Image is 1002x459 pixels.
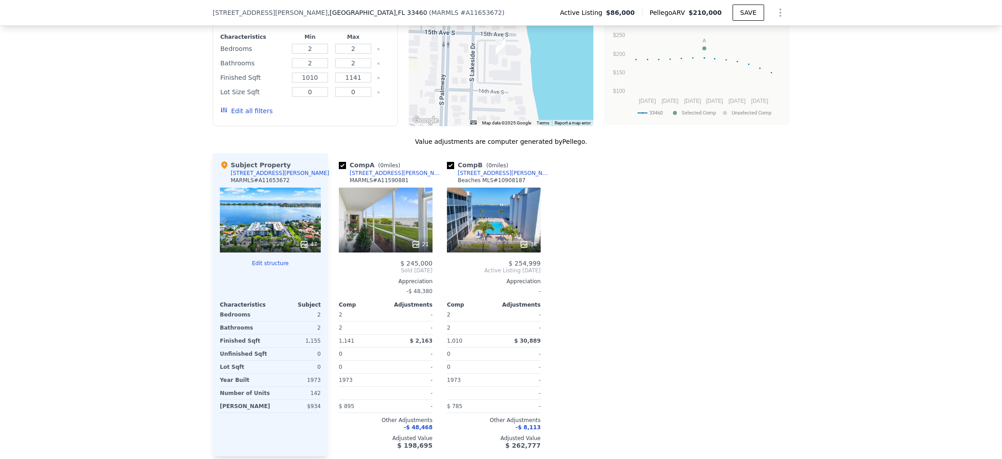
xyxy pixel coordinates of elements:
[290,33,330,41] div: Min
[339,161,404,170] div: Comp A
[387,400,433,413] div: -
[339,267,433,274] span: Sold [DATE]
[447,403,462,409] span: $ 785
[406,288,433,294] span: -$ 48,380
[272,335,321,347] div: 1,155
[661,98,679,104] text: [DATE]
[397,442,433,449] span: $ 198,695
[386,301,433,308] div: Adjustments
[387,308,433,321] div: -
[220,374,269,386] div: Year Built
[410,338,433,344] span: $ 2,163
[404,424,433,431] span: -$ 48,468
[703,38,706,43] text: A
[339,351,342,357] span: 0
[411,115,441,126] img: Google
[339,338,354,344] span: 1,141
[328,8,427,17] span: , [GEOGRAPHIC_DATA]
[377,76,380,80] button: Clear
[519,240,537,249] div: 38
[447,417,541,424] div: Other Adjustments
[339,374,384,386] div: 1973
[274,400,321,413] div: $934
[272,308,321,321] div: 2
[771,4,789,22] button: Show Options
[488,162,492,169] span: 0
[220,308,269,321] div: Bedrooms
[220,260,321,267] button: Edit structure
[447,364,451,370] span: 0
[447,301,494,308] div: Comp
[220,301,270,308] div: Characteristics
[650,8,689,17] span: Pellego ARV
[270,301,321,308] div: Subject
[220,106,273,115] button: Edit all filters
[447,374,492,386] div: 1973
[300,240,317,249] div: 47
[377,47,380,51] button: Clear
[272,348,321,360] div: 0
[272,374,321,386] div: 1973
[220,86,287,98] div: Lot Size Sqft
[396,9,427,16] span: , FL 33460
[613,32,625,38] text: $250
[470,120,477,124] button: Keyboard shortcuts
[272,321,321,334] div: 2
[339,170,443,177] a: [STREET_ADDRESS][PERSON_NAME]
[374,162,404,169] span: ( miles)
[496,361,541,373] div: -
[516,424,541,431] span: -$ 8,113
[231,177,290,184] div: MARMLS # A11653672
[514,338,541,344] span: $ 30,889
[496,374,541,386] div: -
[339,301,386,308] div: Comp
[387,361,433,373] div: -
[333,33,373,41] div: Max
[377,91,380,94] button: Clear
[506,442,541,449] span: $ 262,777
[483,162,512,169] span: ( miles)
[639,98,656,104] text: [DATE]
[482,120,531,125] span: Map data ©2025 Google
[339,403,354,409] span: $ 895
[447,278,541,285] div: Appreciation
[387,348,433,360] div: -
[401,260,433,267] span: $ 245,000
[606,8,635,17] span: $86,000
[447,312,451,318] span: 2
[387,374,433,386] div: -
[220,321,269,334] div: Bathrooms
[496,321,541,334] div: -
[231,170,329,177] div: [STREET_ADDRESS][PERSON_NAME]
[220,387,270,399] div: Number of Units
[411,240,429,249] div: 21
[220,42,287,55] div: Bedrooms
[213,137,789,146] div: Value adjustments are computer generated by Pellego .
[458,170,551,177] div: [STREET_ADDRESS][PERSON_NAME]
[432,9,459,16] span: MARMLS
[537,120,549,125] a: Terms
[213,8,328,17] span: [STREET_ADDRESS][PERSON_NAME]
[377,62,380,65] button: Clear
[220,361,269,373] div: Lot Sqft
[350,170,443,177] div: [STREET_ADDRESS][PERSON_NAME]
[447,285,541,298] div: -
[387,321,433,334] div: -
[339,417,433,424] div: Other Adjustments
[610,9,783,122] svg: A chart.
[458,177,525,184] div: Beaches MLS # 10908187
[613,88,625,94] text: $100
[447,170,551,177] a: [STREET_ADDRESS][PERSON_NAME]
[496,387,541,399] div: -
[339,278,433,285] div: Appreciation
[447,435,541,442] div: Adjusted Value
[447,321,492,334] div: 2
[220,33,287,41] div: Characteristics
[555,120,591,125] a: Report a map error
[273,387,321,399] div: 142
[751,98,768,104] text: [DATE]
[447,351,451,357] span: 0
[732,110,771,116] text: Unselected Comp
[220,348,269,360] div: Unfinished Sqft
